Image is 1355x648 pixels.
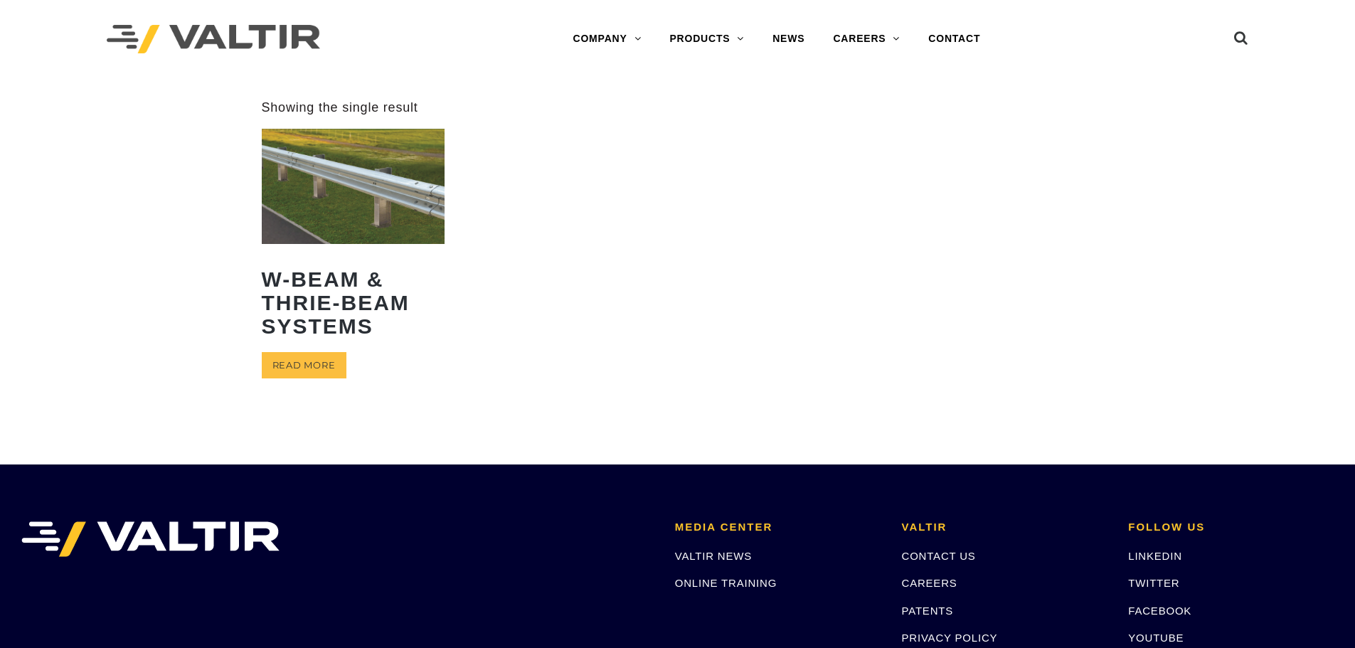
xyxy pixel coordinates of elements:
img: Valtir [107,25,320,54]
a: W-Beam & Thrie-Beam Systems [262,129,445,348]
a: CONTACT [914,25,994,53]
h2: FOLLOW US [1128,521,1334,533]
p: Showing the single result [262,100,418,116]
a: TWITTER [1128,577,1179,589]
a: PATENTS [902,605,954,617]
h2: VALTIR [902,521,1107,533]
h2: W-Beam & Thrie-Beam Systems [262,257,445,349]
img: VALTIR [21,521,280,557]
a: PRODUCTS [655,25,758,53]
a: PRIVACY POLICY [902,632,998,644]
a: LINKEDIN [1128,550,1182,562]
a: NEWS [758,25,819,53]
a: COMPANY [558,25,655,53]
a: CAREERS [819,25,914,53]
a: FACEBOOK [1128,605,1191,617]
a: Read more about “W-Beam & Thrie-Beam Systems” [262,352,346,378]
a: CAREERS [902,577,957,589]
h2: MEDIA CENTER [675,521,881,533]
a: YOUTUBE [1128,632,1184,644]
a: VALTIR NEWS [675,550,752,562]
a: CONTACT US [902,550,976,562]
a: ONLINE TRAINING [675,577,777,589]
